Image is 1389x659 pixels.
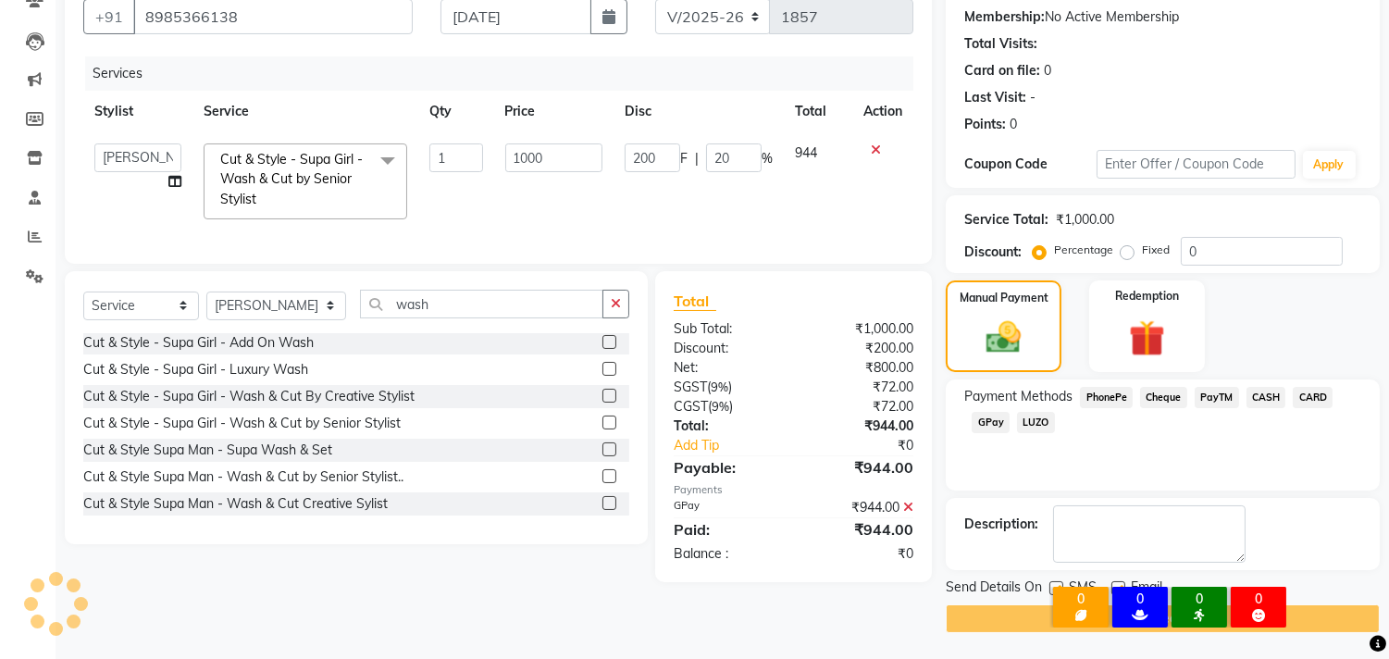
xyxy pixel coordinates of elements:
[660,544,794,564] div: Balance :
[83,91,192,132] th: Stylist
[712,399,729,414] span: 9%
[360,290,603,318] input: Search or Scan
[1010,115,1017,134] div: 0
[1195,387,1239,408] span: PayTM
[964,7,1045,27] div: Membership:
[816,436,928,455] div: ₹0
[418,91,493,132] th: Qty
[1116,591,1164,607] div: 0
[83,333,314,353] div: Cut & Style - Supa Girl - Add On Wash
[220,151,363,207] span: Cut & Style - Supa Girl - Wash & Cut by Senior Stylist
[1293,387,1333,408] span: CARD
[960,290,1048,306] label: Manual Payment
[1044,61,1051,81] div: 0
[674,482,913,498] div: Payments
[794,417,928,436] div: ₹944.00
[695,149,699,168] span: |
[964,155,1097,174] div: Coupon Code
[964,210,1048,230] div: Service Total:
[83,414,401,433] div: Cut & Style - Supa Girl - Wash & Cut by Senior Stylist
[794,397,928,417] div: ₹72.00
[83,387,415,406] div: Cut & Style - Supa Girl - Wash & Cut By Creative Stylist
[1140,387,1187,408] span: Cheque
[794,339,928,358] div: ₹200.00
[1057,591,1105,607] div: 0
[964,515,1038,534] div: Description:
[964,88,1026,107] div: Last Visit:
[762,149,773,168] span: %
[794,544,928,564] div: ₹0
[1017,412,1055,433] span: LUZO
[1030,88,1036,107] div: -
[660,358,794,378] div: Net:
[83,467,403,487] div: Cut & Style Supa Man - Wash & Cut by Senior Stylist..
[1246,387,1286,408] span: CASH
[784,91,852,132] th: Total
[794,518,928,541] div: ₹944.00
[660,319,794,339] div: Sub Total:
[83,494,388,514] div: Cut & Style Supa Man - Wash & Cut Creative Sylist
[1080,387,1133,408] span: PhonePe
[1115,288,1179,305] label: Redemption
[494,91,614,132] th: Price
[946,578,1042,601] span: Send Details On
[614,91,784,132] th: Disc
[256,191,265,207] a: x
[1175,591,1223,607] div: 0
[674,398,708,415] span: CGST
[1054,242,1113,258] label: Percentage
[660,498,794,517] div: GPay
[794,378,928,397] div: ₹72.00
[1118,316,1176,361] img: _gift.svg
[1234,591,1283,607] div: 0
[794,498,928,517] div: ₹944.00
[660,518,794,541] div: Paid:
[964,34,1037,54] div: Total Visits:
[711,379,728,394] span: 9%
[674,292,716,311] span: Total
[1056,210,1114,230] div: ₹1,000.00
[83,441,332,460] div: Cut & Style Supa Man - Supa Wash & Set
[1303,151,1356,179] button: Apply
[83,360,308,379] div: Cut & Style - Supa Girl - Luxury Wash
[660,378,794,397] div: ( )
[1097,150,1295,179] input: Enter Offer / Coupon Code
[192,91,418,132] th: Service
[660,397,794,417] div: ( )
[1142,242,1170,258] label: Fixed
[660,417,794,436] div: Total:
[795,144,817,161] span: 944
[964,387,1073,406] span: Payment Methods
[964,61,1040,81] div: Card on file:
[85,56,927,91] div: Services
[674,379,707,395] span: SGST
[964,242,1022,262] div: Discount:
[852,91,913,132] th: Action
[794,358,928,378] div: ₹800.00
[680,149,688,168] span: F
[975,317,1031,357] img: _cash.svg
[964,7,1361,27] div: No Active Membership
[964,115,1006,134] div: Points:
[794,456,928,479] div: ₹944.00
[972,412,1010,433] span: GPay
[660,436,816,455] a: Add Tip
[660,456,794,479] div: Payable:
[660,339,794,358] div: Discount:
[794,319,928,339] div: ₹1,000.00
